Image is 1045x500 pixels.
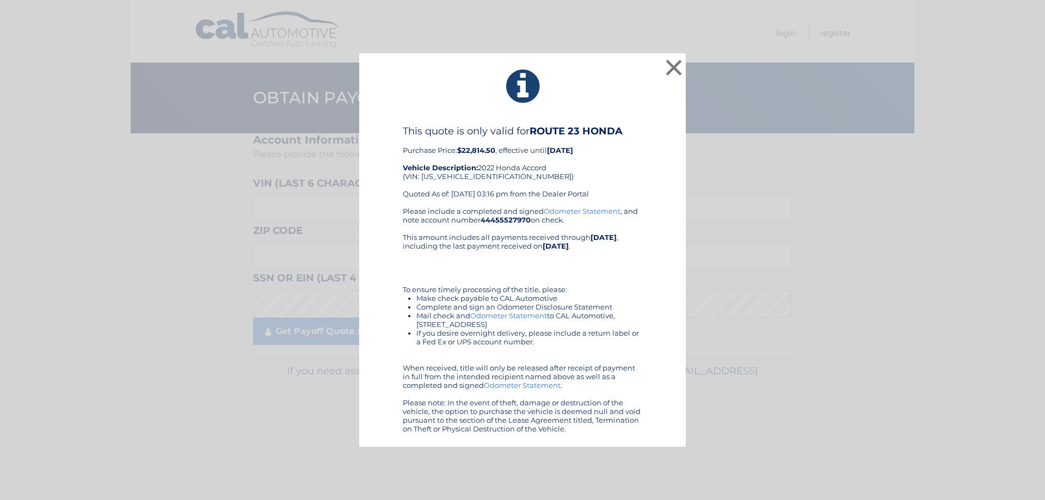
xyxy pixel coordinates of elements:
[481,215,531,224] b: 44455527970
[530,125,623,137] b: ROUTE 23 HONDA
[470,311,547,320] a: Odometer Statement
[484,381,561,390] a: Odometer Statement
[416,303,642,311] li: Complete and sign an Odometer Disclosure Statement
[663,57,685,78] button: ×
[416,294,642,303] li: Make check payable to CAL Automotive
[403,207,642,433] div: Please include a completed and signed , and note account number on check. This amount includes al...
[544,207,620,215] a: Odometer Statement
[416,329,642,346] li: If you desire overnight delivery, please include a return label or a Fed Ex or UPS account number.
[403,125,642,207] div: Purchase Price: , effective until 2022 Honda Accord (VIN: [US_VEHICLE_IDENTIFICATION_NUMBER]) Quo...
[457,146,495,155] b: $22,814.50
[547,146,573,155] b: [DATE]
[403,163,478,172] strong: Vehicle Description:
[416,311,642,329] li: Mail check and to CAL Automotive, [STREET_ADDRESS]
[591,233,617,242] b: [DATE]
[403,125,642,137] h4: This quote is only valid for
[543,242,569,250] b: [DATE]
